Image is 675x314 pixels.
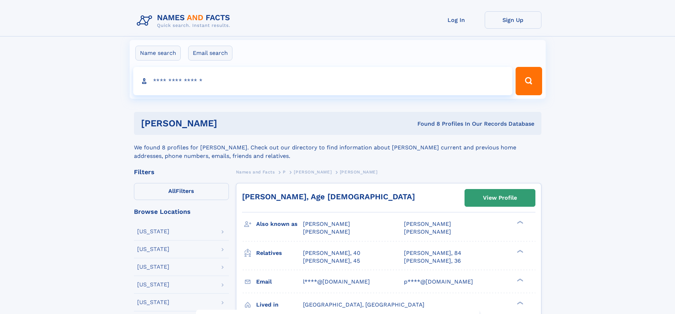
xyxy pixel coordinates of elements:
[283,167,286,176] a: P
[294,167,332,176] a: [PERSON_NAME]
[485,11,541,29] a: Sign Up
[283,170,286,175] span: P
[404,257,461,265] a: [PERSON_NAME], 36
[137,264,169,270] div: [US_STATE]
[134,135,541,160] div: We found 8 profiles for [PERSON_NAME]. Check out our directory to find information about [PERSON_...
[515,220,524,225] div: ❯
[188,46,232,61] label: Email search
[256,299,303,311] h3: Lived in
[465,189,535,206] a: View Profile
[303,221,350,227] span: [PERSON_NAME]
[515,278,524,282] div: ❯
[317,120,534,128] div: Found 8 Profiles In Our Records Database
[340,170,378,175] span: [PERSON_NAME]
[134,183,229,200] label: Filters
[303,228,350,235] span: [PERSON_NAME]
[134,11,236,30] img: Logo Names and Facts
[137,246,169,252] div: [US_STATE]
[256,276,303,288] h3: Email
[404,221,451,227] span: [PERSON_NAME]
[134,209,229,215] div: Browse Locations
[303,257,360,265] a: [PERSON_NAME], 45
[303,249,360,257] a: [PERSON_NAME], 40
[516,67,542,95] button: Search Button
[515,249,524,253] div: ❯
[137,282,169,287] div: [US_STATE]
[404,228,451,235] span: [PERSON_NAME]
[404,249,461,257] a: [PERSON_NAME], 84
[236,167,275,176] a: Names and Facts
[242,192,415,201] a: [PERSON_NAME], Age [DEMOGRAPHIC_DATA]
[303,301,424,308] span: [GEOGRAPHIC_DATA], [GEOGRAPHIC_DATA]
[133,67,513,95] input: search input
[428,11,485,29] a: Log In
[168,188,176,194] span: All
[135,46,181,61] label: Name search
[134,169,229,175] div: Filters
[256,218,303,230] h3: Also known as
[515,301,524,305] div: ❯
[294,170,332,175] span: [PERSON_NAME]
[483,190,517,206] div: View Profile
[256,247,303,259] h3: Relatives
[137,299,169,305] div: [US_STATE]
[141,119,317,128] h1: [PERSON_NAME]
[137,229,169,234] div: [US_STATE]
